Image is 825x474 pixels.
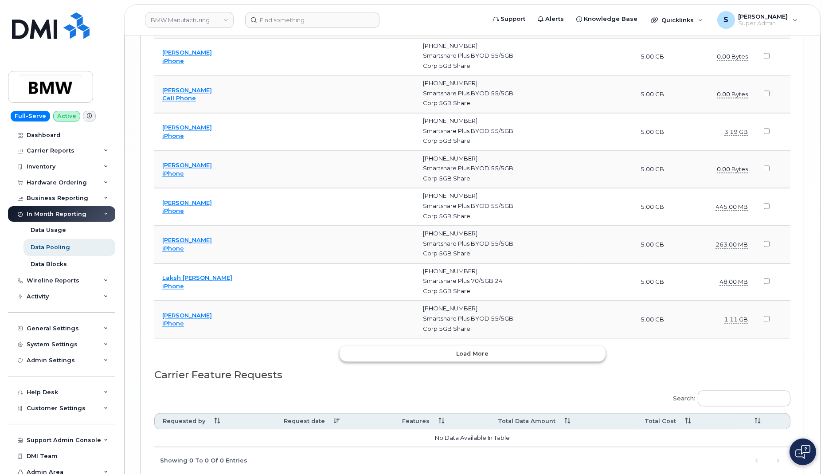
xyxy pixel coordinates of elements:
a: [PERSON_NAME] [162,199,212,206]
span: Support [500,15,525,24]
th: Request date: activate to sort column ascending [276,413,395,429]
div: Smartshare Plus BYOD 55/5GB [423,127,573,135]
div: Smartshare Plus BYOD 55/5GB [423,51,573,60]
span: [PERSON_NAME] [739,13,788,20]
a: [PERSON_NAME] [162,312,212,319]
button: Load more [340,345,606,361]
td: No data available in table [154,429,790,447]
a: iPhone [162,320,184,327]
h3: Carrier Feature Requests [154,369,790,380]
a: Alerts [532,10,570,28]
td: 5.00 GB [581,188,672,226]
img: Open chat [795,445,810,459]
div: [PHONE_NUMBER] [423,267,573,275]
a: BMW Manufacturing Co LLC [145,12,234,28]
a: Cell Phone [162,94,196,102]
td: 5.00 GB [581,151,672,188]
span: Quicklinks [661,16,694,24]
div: Corp 5GB Share [423,62,573,70]
input: Find something... [245,12,379,28]
a: iPhone [162,132,184,139]
div: Corp 5GB Share [423,137,573,145]
th: Features: activate to sort column ascending [394,413,490,429]
a: [PERSON_NAME] [162,161,212,168]
dfn: Domestic Data: humanSize(row.domesticData) [716,203,748,211]
div: [PHONE_NUMBER] [423,79,573,87]
a: Next [771,454,785,467]
div: [PHONE_NUMBER] [423,42,573,50]
a: iPhone [162,282,184,290]
div: Smartshare Plus BYOD 55/5GB [423,202,573,210]
a: [PERSON_NAME] [162,124,212,131]
td: 5.00 GB [581,75,672,113]
a: iPhone [162,57,184,64]
dfn: Domestic Data: humanSize(row.domesticData) [724,316,748,323]
div: [PHONE_NUMBER] [423,192,573,200]
div: Quicklinks [645,11,709,29]
div: [PHONE_NUMBER] [423,117,573,125]
th: Total Cost: activate to sort column ascending [637,413,738,429]
div: Smartshare Plus BYOD 55/5GB [423,314,573,323]
div: Corp 5GB Share [423,212,573,220]
a: iPhone [162,207,184,214]
div: Showing 0 to 0 of 0 entries [154,453,247,468]
a: [PERSON_NAME] [162,236,212,243]
td: 5.00 GB [581,263,672,301]
div: Smartshare Plus BYOD 55/5GB [423,89,573,98]
span: Alerts [545,15,564,24]
dfn: Domestic Data: humanSize(row.domesticData) [719,278,748,286]
a: iPhone [162,170,184,177]
dfn: Domestic Data: humanSize(row.domesticData) [717,165,748,173]
div: Smartshare Plus BYOD 55/5GB [423,164,573,172]
label: Search: [667,384,790,409]
a: iPhone [162,245,184,252]
a: [PERSON_NAME] [162,49,212,56]
td: 5.00 GB [581,226,672,263]
div: [PHONE_NUMBER] [423,304,573,313]
a: Knowledge Base [570,10,644,28]
a: Previous [750,454,763,467]
span: S [723,15,728,25]
div: Smartshare Plus 70/5GB 24 [423,277,573,285]
div: Corp 5GB Share [423,287,573,295]
dfn: Domestic Data: humanSize(row.domesticData) [716,241,748,248]
dfn: Domestic Data: humanSize(row.domesticData) [717,53,748,60]
td: 5.00 GB [581,38,672,76]
div: [PHONE_NUMBER] [423,229,573,238]
div: Smartshare Plus BYOD 55/5GB [423,239,573,248]
span: Knowledge Base [584,15,637,24]
div: Sarosh [711,11,804,29]
a: [PERSON_NAME] [162,86,212,94]
td: 5.00 GB [581,301,672,338]
th: Requested by: activate to sort column ascending [154,413,276,429]
dfn: Domestic Data: humanSize(row.domesticData) [717,90,748,98]
input: Search: [698,390,790,406]
th: : activate to sort column ascending [738,413,790,429]
div: [PHONE_NUMBER] [423,154,573,163]
div: Corp 5GB Share [423,99,573,107]
span: Super Admin [739,20,788,27]
div: Corp 5GB Share [423,249,573,258]
th: Total Data Amount: activate to sort column ascending [490,413,637,429]
a: Support [487,10,532,28]
td: 5.00 GB [581,113,672,151]
dfn: Domestic Data: humanSize(row.domesticData) [724,128,748,136]
div: Corp 5GB Share [423,174,573,183]
span: Load more [456,349,489,358]
a: Laksh [PERSON_NAME] [162,274,232,281]
div: Corp 5GB Share [423,325,573,333]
